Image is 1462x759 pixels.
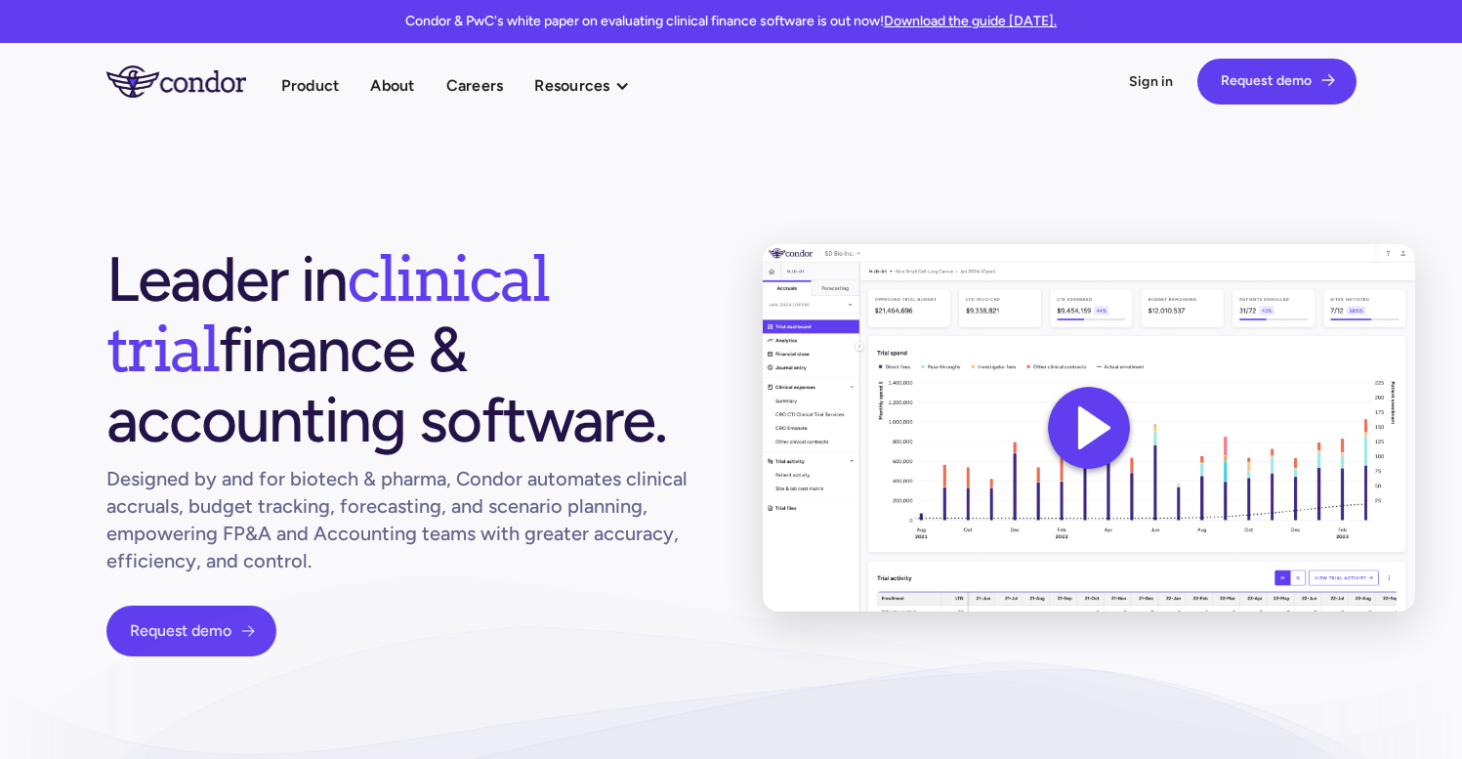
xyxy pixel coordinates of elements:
a: Download the guide [DATE]. [884,13,1057,29]
p: Condor & PwC's white paper on evaluating clinical finance software is out now! [405,12,1057,31]
a: About [370,72,414,99]
h1: Leader in finance & accounting software. [106,244,700,455]
h1: Designed by and for biotech & pharma, Condor automates clinical accruals, budget tracking, foreca... [106,465,700,574]
a: Product [281,72,340,99]
span:  [239,623,255,639]
a: Sign in [1129,72,1174,92]
div: Resources [534,72,609,99]
span:  [1319,72,1335,88]
a: Careers [446,72,504,99]
span: clinical trial [106,240,549,387]
a: Request demo [1197,59,1357,105]
a: Request demo [106,606,276,656]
